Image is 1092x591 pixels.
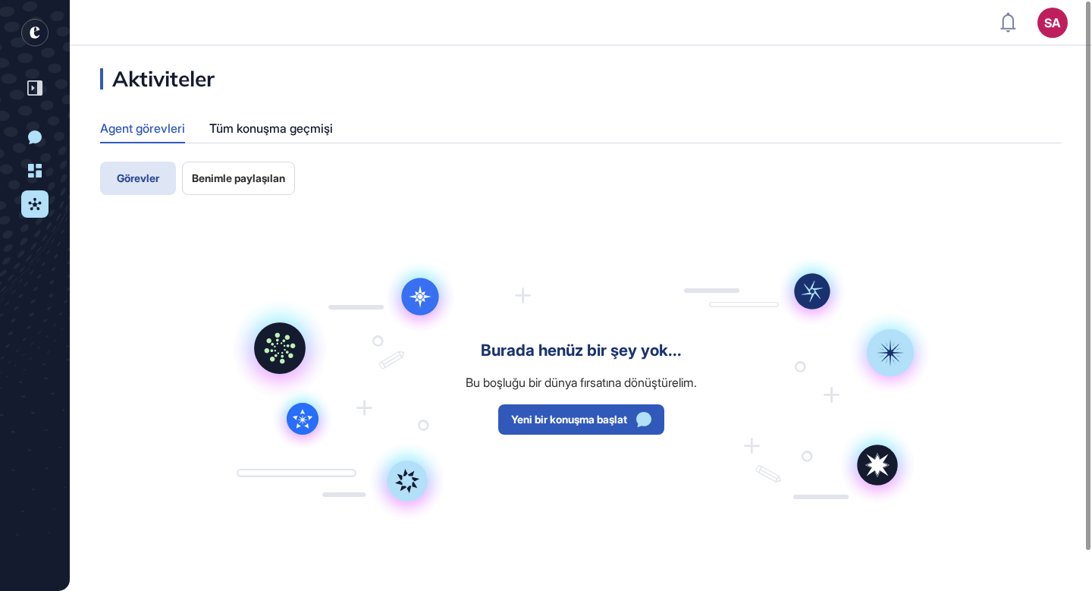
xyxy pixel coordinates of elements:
button: SA [1037,8,1068,38]
button: Görevler [100,162,176,195]
div: Aktiviteler [100,68,215,90]
span: Yeni bir konuşma başlat [511,414,627,425]
div: Bu boşluğu bir dünya fırsatına dönüştürelim. [466,376,697,390]
button: Benimle paylaşılan [182,162,295,195]
button: Yeni bir konuşma başlat [498,404,664,435]
span: Benimle paylaşılan [192,172,285,184]
div: Agent görevleri [100,114,185,142]
div: entrapeer-logo [21,19,49,46]
span: Görevler [117,172,159,184]
div: Burada henüz bir şey yok... [481,341,682,360]
div: Tüm konuşma geçmişi [209,114,333,143]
